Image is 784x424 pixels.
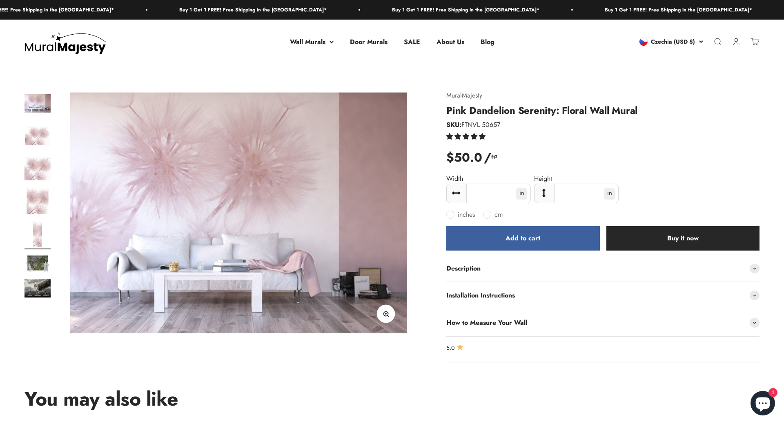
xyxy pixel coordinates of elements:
a: 5.05.0 out of 5.0 stars [446,343,759,352]
inbox-online-store-chat: Shopify online store chat [748,391,777,417]
span: Czechia (USD $) [651,38,695,47]
span: 5.0 [446,343,454,352]
label: in [604,188,615,200]
label: Height [534,174,552,183]
img: Pink Dandelion Serenity: Floral Wall Mural [24,221,51,247]
summary: Description [446,255,759,282]
summary: Installation Instructions [446,282,759,309]
div: $ [446,148,497,167]
span: inches [458,210,475,219]
div: Buy it now [623,233,743,244]
label: Width [446,174,463,183]
b: SKU: [446,120,461,129]
img: Pink Dandelion Serenity: Floral Wall Mural [24,188,51,214]
button: Go to item 1 [24,90,51,119]
button: Go to item 5 [24,221,51,249]
button: Go to item 2 [24,123,51,151]
span: Description [446,263,481,274]
button: Go to item 3 [24,155,51,184]
summary: Wall Murals [290,37,334,47]
button: Go to item 4 [24,188,51,217]
img: Pink Dandelion Serenity: Floral Wall Mural [24,279,51,297]
label: in [516,188,527,200]
p: Buy 1 Get 1 FREE! Free Shipping in the [GEOGRAPHIC_DATA]* [96,6,243,14]
span: cm [494,210,503,219]
div: Add to cart [463,233,583,244]
summary: How to Measure Your Wall [446,309,759,336]
a: MuralMajesty [446,91,482,100]
h2: You may also like [24,388,178,410]
p: Buy 1 Get 1 FREE! Free Shipping in the [GEOGRAPHIC_DATA]* [521,6,669,14]
span: How to Measure Your Wall [446,317,527,328]
span: / [484,148,497,167]
a: About Us [437,37,464,47]
button: Czechia (USD $) [639,38,703,47]
i: ft² [491,153,497,162]
span: 5.00 stars [446,132,488,141]
img: arrows-h.svg [452,189,460,197]
img: Pink Dandelion Serenity: Floral Wall Mural [24,123,51,149]
img: Pink Dandelion Serenity: Floral Wall Mural [24,90,51,116]
img: Pink Dandelion Serenity: Floral Wall Mural [70,90,407,335]
img: Pink Dandelion Serenity: Floral Wall Mural [24,253,51,272]
button: Add to cart [446,226,599,251]
span: 50.0 [454,148,484,167]
img: Pink Dandelion Serenity: Floral Wall Mural [24,155,51,182]
a: Door Murals [350,37,388,47]
button: Buy it now [606,226,759,251]
img: arrows-v.svg [540,189,548,197]
a: Blog [481,37,494,47]
p: Buy 1 Get 1 FREE! Free Shipping in the [GEOGRAPHIC_DATA]* [309,6,456,14]
a: SALE [404,37,420,47]
button: Go to item 6 [24,253,51,275]
h1: Pink Dandelion Serenity: Floral Wall Mural [446,104,759,118]
span: Installation Instructions [446,290,515,301]
span: FTNVL 50657 [446,120,500,129]
button: Go to item 7 [24,279,51,300]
